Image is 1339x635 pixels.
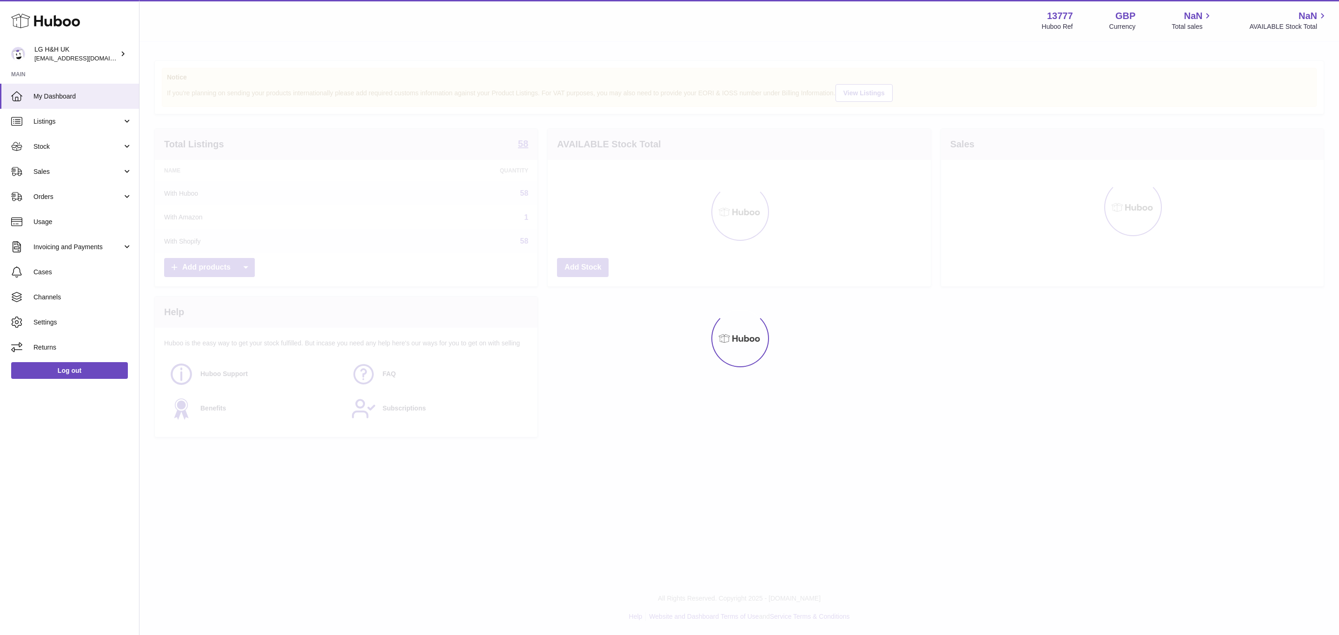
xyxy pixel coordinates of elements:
[33,117,122,126] span: Listings
[11,362,128,379] a: Log out
[33,343,132,352] span: Returns
[33,293,132,302] span: Channels
[11,47,25,61] img: internalAdmin-13777@internal.huboo.com
[33,268,132,277] span: Cases
[33,243,122,251] span: Invoicing and Payments
[1172,22,1213,31] span: Total sales
[1047,10,1073,22] strong: 13777
[1249,10,1328,31] a: NaN AVAILABLE Stock Total
[1249,22,1328,31] span: AVAILABLE Stock Total
[33,167,122,176] span: Sales
[1115,10,1135,22] strong: GBP
[34,45,118,63] div: LG H&H UK
[33,192,122,201] span: Orders
[1042,22,1073,31] div: Huboo Ref
[33,218,132,226] span: Usage
[1299,10,1317,22] span: NaN
[33,142,122,151] span: Stock
[33,92,132,101] span: My Dashboard
[1172,10,1213,31] a: NaN Total sales
[33,318,132,327] span: Settings
[1109,22,1136,31] div: Currency
[1184,10,1202,22] span: NaN
[34,54,137,62] span: [EMAIL_ADDRESS][DOMAIN_NAME]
